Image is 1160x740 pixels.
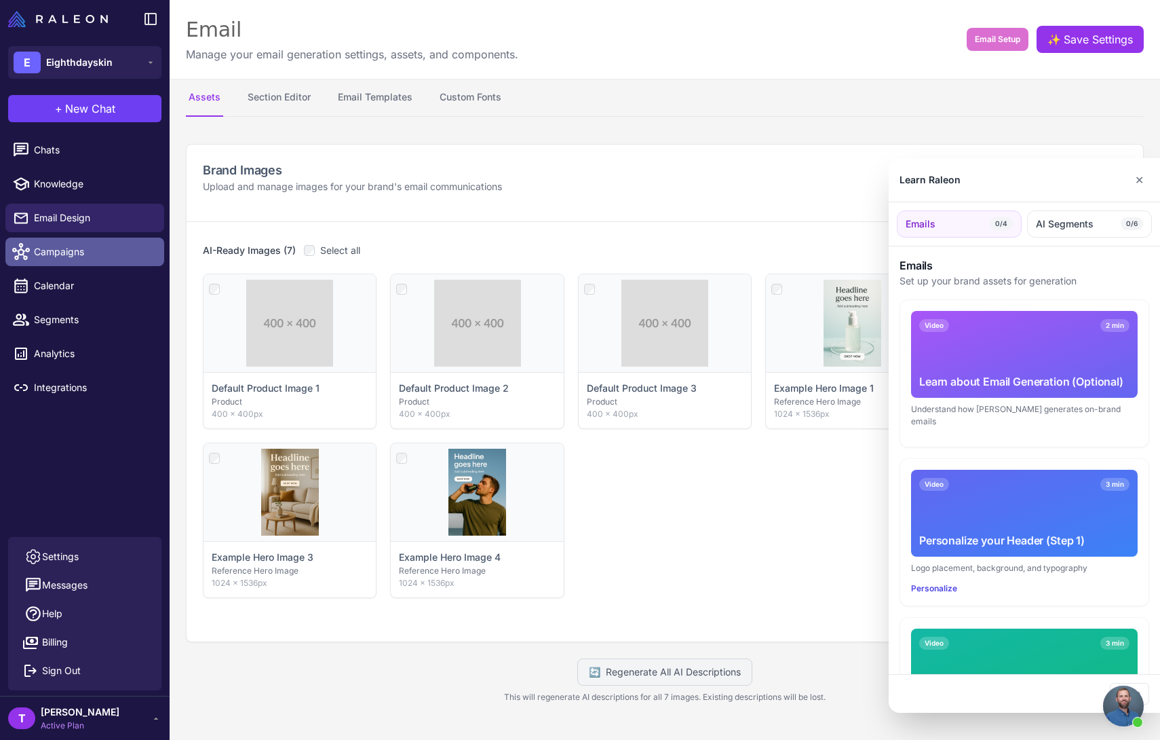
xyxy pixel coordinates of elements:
h3: Emails [900,257,1149,274]
div: Logo placement, background, and typography [911,562,1138,574]
button: Close [1129,166,1149,193]
button: AI Segments0/6 [1027,210,1152,238]
span: Video [919,637,949,650]
span: AI Segments [1036,217,1094,232]
button: Personalize [911,582,957,595]
button: Close [1110,683,1149,705]
span: 3 min [1100,637,1129,650]
a: Open chat [1103,686,1144,726]
span: 0/4 [990,217,1013,231]
span: 3 min [1100,478,1129,491]
div: Learn about Email Generation (Optional) [919,373,1129,390]
span: Video [919,478,949,491]
div: Learn Raleon [900,172,961,187]
span: 2 min [1100,319,1129,332]
div: Understand how [PERSON_NAME] generates on-brand emails [911,403,1138,428]
p: Set up your brand assets for generation [900,274,1149,289]
div: Personalize your Header (Step 1) [919,532,1129,549]
button: Emails0/4 [897,210,1022,238]
span: Video [919,319,949,332]
span: 0/6 [1121,217,1143,231]
span: Emails [906,217,935,232]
